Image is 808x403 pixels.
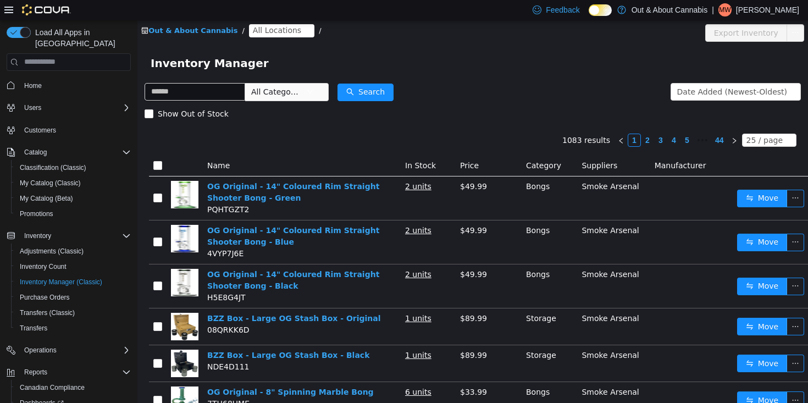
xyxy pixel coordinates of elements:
u: 1 units [268,330,294,339]
button: icon: swapMove [600,334,650,352]
a: 44 [574,114,590,126]
span: Name [70,141,92,150]
span: Inventory [24,231,51,240]
span: Inventory Manager (Classic) [20,278,102,286]
button: icon: swapMove [600,297,650,315]
button: Users [20,101,46,114]
span: Transfers (Classic) [20,308,75,317]
span: My Catalog (Classic) [20,179,81,187]
a: Purchase Orders [15,291,74,304]
span: 4VYP7J6E [70,229,106,238]
button: icon: ellipsis [649,4,667,21]
u: 1 units [268,294,294,302]
span: Home [24,81,42,90]
td: Bongs [384,156,440,200]
button: My Catalog (Beta) [11,191,135,206]
button: Operations [20,344,61,357]
span: MW [719,3,730,16]
span: Feedback [546,4,579,15]
a: 3 [517,114,529,126]
button: icon: ellipsis [649,334,667,352]
span: Adjustments (Classic) [15,245,131,258]
button: Inventory [20,229,56,242]
u: 2 units [268,250,294,258]
p: [PERSON_NAME] [736,3,799,16]
button: icon: swapMove [600,371,650,389]
span: Show Out of Stock [16,89,96,98]
button: Transfers (Classic) [11,305,135,321]
li: 2 [503,113,517,126]
td: Bongs [384,244,440,288]
a: OG Original - 14" Coloured Rim Straight Shooter Bong - Blue [70,206,242,226]
span: Promotions [20,209,53,218]
span: Home [20,79,131,92]
button: Canadian Compliance [11,380,135,395]
span: Adjustments (Classic) [20,247,84,256]
span: Inventory Manager [13,34,138,52]
button: Adjustments (Classic) [11,244,135,259]
button: Operations [2,343,135,358]
span: In Stock [268,141,298,150]
a: Inventory Count [15,260,71,273]
li: 5 [543,113,556,126]
img: BZZ Box - Large OG Stash Box - Black hero shot [34,329,61,357]
u: 6 units [268,367,294,376]
button: icon: ellipsis [649,169,667,187]
li: 44 [574,113,590,126]
button: Reports [2,365,135,380]
span: Smoke Arsenal [444,367,501,376]
li: 3 [517,113,530,126]
img: BZZ Box - Large OG Stash Box - Original hero shot [34,292,61,320]
span: Reports [24,368,47,377]
a: Canadian Compliance [15,381,89,394]
span: My Catalog (Beta) [20,194,73,203]
span: Inventory Manager (Classic) [15,275,131,289]
span: / [104,6,107,14]
span: Users [20,101,131,114]
button: icon: swapMove [600,213,650,231]
span: $89.99 [323,294,350,302]
span: Customers [24,126,56,135]
a: 5 [544,114,556,126]
span: Manufacturer [517,141,569,150]
span: Purchase Orders [15,291,131,304]
button: Inventory Count [11,259,135,274]
span: Classification (Classic) [15,161,131,174]
span: Canadian Compliance [15,381,131,394]
p: Out & About Cannabis [632,3,708,16]
td: Bongs [384,362,440,399]
a: 2 [504,114,516,126]
span: Smoke Arsenal [444,162,501,170]
span: Transfers (Classic) [15,306,131,319]
a: Inventory Manager (Classic) [15,275,107,289]
span: Inventory Count [20,262,67,271]
i: icon: right [594,117,600,124]
span: 08QRKK6D [70,305,112,314]
span: My Catalog (Beta) [15,192,131,205]
button: Promotions [11,206,135,222]
button: Reports [20,366,52,379]
span: Canadian Compliance [20,383,85,392]
li: 4 [530,113,543,126]
a: OG Original - 8" Spinning Marble Bong [70,367,236,376]
div: Date Added (Newest-Oldest) [540,63,650,80]
i: icon: down [650,68,657,76]
button: Customers [2,122,135,138]
span: Classification (Classic) [20,163,86,172]
button: Home [2,78,135,93]
span: Smoke Arsenal [444,206,501,214]
button: Transfers [11,321,135,336]
button: icon: ellipsis [649,213,667,231]
u: 2 units [268,206,294,214]
button: icon: ellipsis [649,257,667,275]
u: 2 units [268,162,294,170]
span: Inventory Count [15,260,131,273]
input: Dark Mode [589,4,612,16]
span: Promotions [15,207,131,220]
i: icon: left [480,117,487,124]
i: icon: down [647,117,654,124]
i: icon: down [169,68,176,76]
button: Purchase Orders [11,290,135,305]
a: Classification (Classic) [15,161,91,174]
